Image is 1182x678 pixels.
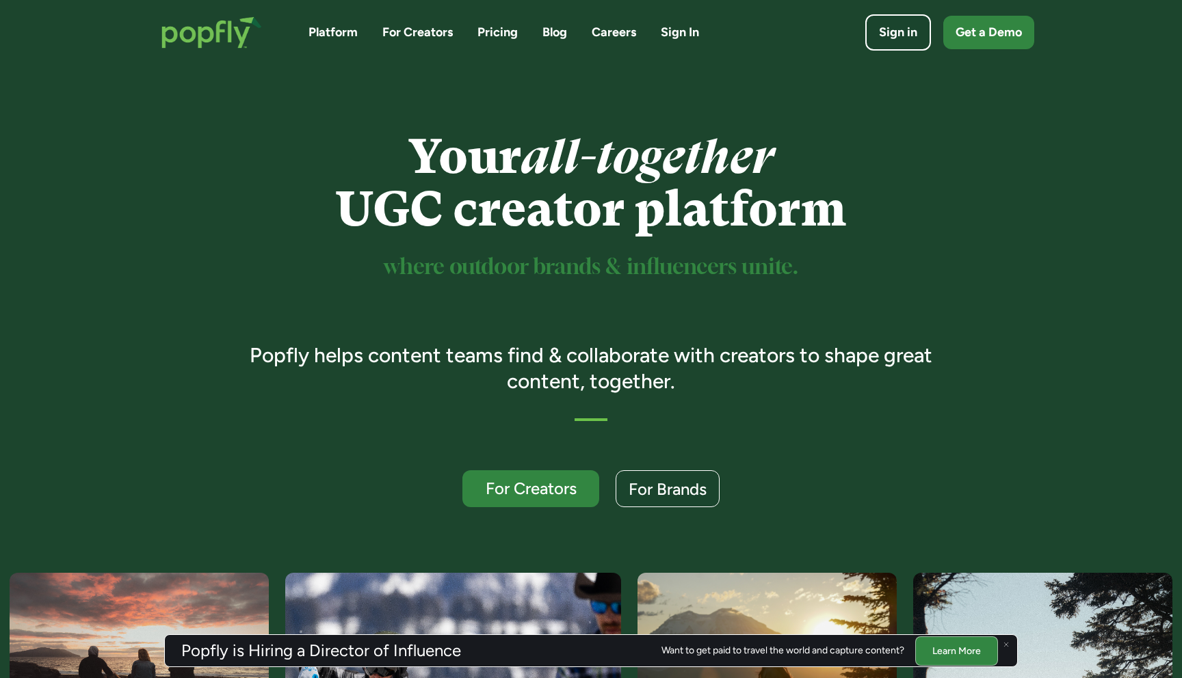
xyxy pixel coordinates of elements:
[181,642,461,659] h3: Popfly is Hiring a Director of Influence
[956,24,1022,41] div: Get a Demo
[148,3,276,62] a: home
[308,24,358,41] a: Platform
[384,257,798,278] sup: where outdoor brands & influencers unite.
[629,480,707,498] div: For Brands
[943,16,1034,49] a: Get a Demo
[915,636,998,665] a: Learn More
[865,14,931,51] a: Sign in
[661,24,699,41] a: Sign In
[231,342,952,394] h3: Popfly helps content teams find & collaborate with creators to shape great content, together.
[616,470,720,507] a: For Brands
[879,24,917,41] div: Sign in
[231,131,952,236] h1: Your UGC creator platform
[382,24,453,41] a: For Creators
[592,24,636,41] a: Careers
[477,24,518,41] a: Pricing
[462,470,599,507] a: For Creators
[475,480,587,497] div: For Creators
[661,645,904,656] div: Want to get paid to travel the world and capture content?
[521,129,774,185] em: all-together
[542,24,567,41] a: Blog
